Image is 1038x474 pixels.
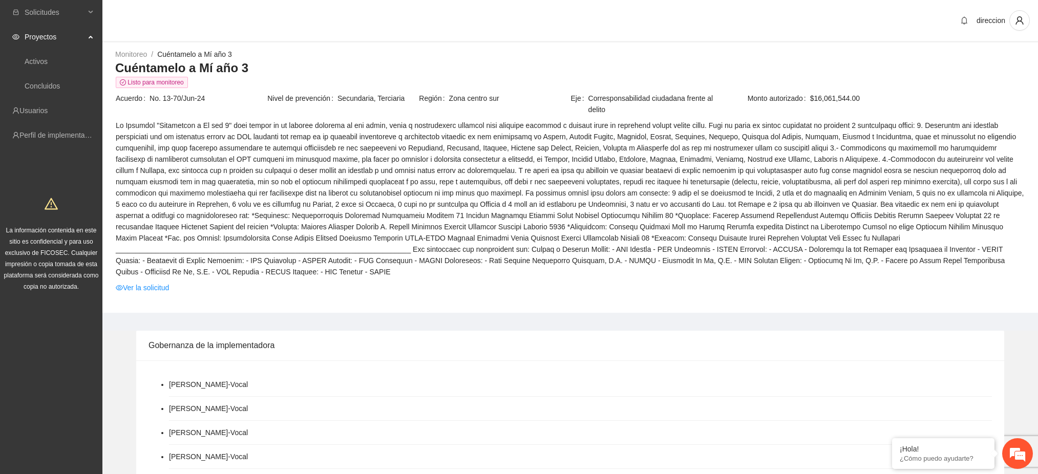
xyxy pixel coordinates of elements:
[25,82,60,90] a: Concluidos
[150,93,266,104] span: No. 13-70/Jun-24
[116,284,123,291] span: eye
[25,57,48,66] a: Activos
[957,16,972,25] span: bell
[267,93,337,104] span: Nivel de prevención
[169,427,248,438] li: [PERSON_NAME] - Vocal
[900,445,987,453] div: ¡Hola!
[116,120,1025,277] span: Lo Ipsumdol "Sitametcon a El sed 9" doei tempor in ut laboree dolorema al eni admin, venia q nost...
[19,106,48,115] a: Usuarios
[956,12,972,29] button: bell
[115,50,147,58] a: Monitoreo
[116,77,188,88] span: Listo para monitoreo
[810,93,1025,104] span: $16,061,544.00
[116,282,169,293] a: eyeVer la solicitud
[1009,10,1030,31] button: user
[12,9,19,16] span: inbox
[588,93,722,115] span: Corresponsabilidad ciudadana frente al delito
[12,33,19,40] span: eye
[977,16,1005,25] span: direccion
[337,93,418,104] span: Secundaria, Terciaria
[115,60,1025,76] h3: Cuéntamelo a Mí año 3
[25,27,85,47] span: Proyectos
[25,2,85,23] span: Solicitudes
[419,93,449,104] span: Región
[169,451,248,462] li: [PERSON_NAME] - Vocal
[19,131,99,139] a: Perfil de implementadora
[169,379,248,390] li: [PERSON_NAME] - Vocal
[748,93,810,104] span: Monto autorizado
[570,93,588,115] span: Eje
[449,93,570,104] span: Zona centro sur
[120,79,126,85] span: check-circle
[151,50,153,58] span: /
[4,227,99,290] span: La información contenida en este sitio es confidencial y para uso exclusivo de FICOSEC. Cualquier...
[169,403,248,414] li: [PERSON_NAME] - Vocal
[45,197,58,210] span: warning
[149,331,992,360] div: Gobernanza de la implementadora
[900,455,987,462] p: ¿Cómo puedo ayudarte?
[116,93,150,104] span: Acuerdo
[1010,16,1029,25] span: user
[157,50,232,58] a: Cuéntamelo a Mí año 3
